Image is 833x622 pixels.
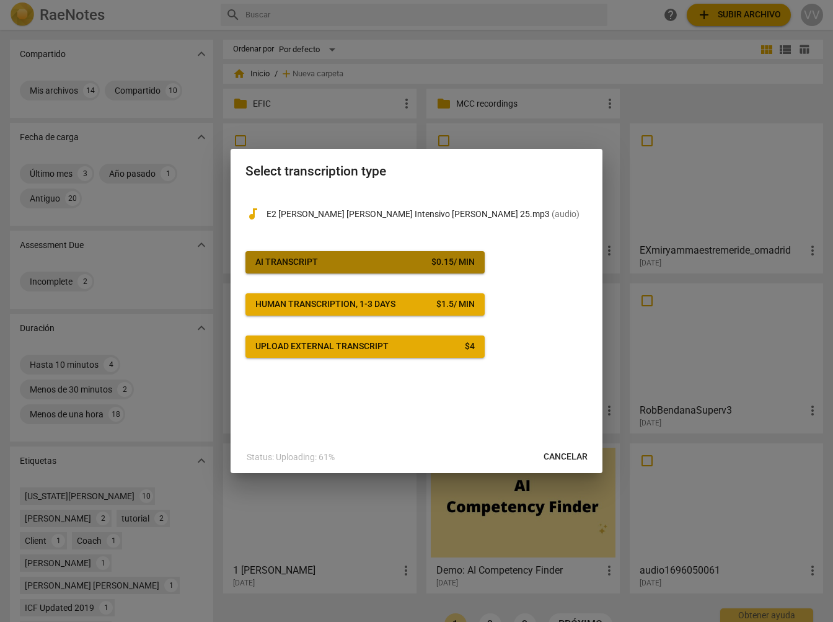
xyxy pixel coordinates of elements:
p: E2 Jorge Gómez Blázquez Intensivo julio 25.mp3(audio) [267,208,588,221]
span: audiotrack [245,207,260,221]
span: Cancelar [544,451,588,463]
h2: Select transcription type [245,164,588,179]
div: $ 1.5 / min [436,298,475,311]
div: Upload external transcript [255,340,389,353]
button: Human transcription, 1-3 days$1.5/ min [245,293,485,316]
button: Cancelar [534,446,597,468]
div: $ 4 [465,340,475,353]
span: ( audio ) [552,209,580,219]
button: Upload external transcript$4 [245,335,485,358]
div: Human transcription, 1-3 days [255,298,395,311]
div: $ 0.15 / min [431,256,475,269]
p: Status: Uploading: 61% [247,451,335,464]
div: AI Transcript [255,256,318,269]
button: AI Transcript$0.15/ min [245,251,485,273]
